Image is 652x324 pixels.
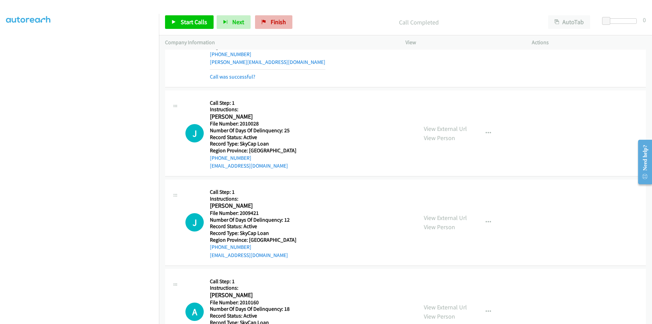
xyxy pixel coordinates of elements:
h1: A [185,303,204,321]
a: View External Url [424,214,467,222]
h5: Region Province: [GEOGRAPHIC_DATA] [210,147,296,154]
span: Start Calls [181,18,207,26]
h5: Region Province: [GEOGRAPHIC_DATA] [210,237,296,243]
h5: File Number: 2010028 [210,120,296,127]
h5: Call Step: 1 [210,100,296,106]
a: [PERSON_NAME][EMAIL_ADDRESS][DOMAIN_NAME] [210,59,325,65]
div: The call is yet to be attempted [185,124,204,142]
a: View Person [424,134,455,142]
h5: Record Status: Active [210,134,296,141]
h5: Number Of Days Of Delinquency: 12 [210,217,296,223]
h5: File Number: 2009421 [210,210,296,217]
button: AutoTab [548,15,590,29]
h5: Number Of Days Of Delinquency: 18 [210,306,325,312]
div: The call is yet to be attempted [185,213,204,232]
a: View Person [424,223,455,231]
span: Finish [271,18,286,26]
a: [EMAIL_ADDRESS][DOMAIN_NAME] [210,163,288,169]
h1: J [185,213,204,232]
h2: [PERSON_NAME] [210,291,325,299]
h5: Instructions: [210,195,296,202]
h2: [PERSON_NAME] [210,202,296,210]
h5: Number Of Days Of Delinquency: 25 [210,127,296,134]
h5: File Number: 2010160 [210,299,325,306]
a: View External Url [424,125,467,133]
a: [PHONE_NUMBER] [210,51,251,57]
h5: Record Type: SkyCap Loan [210,140,296,147]
a: Start Calls [165,15,214,29]
h5: Record Status: Active [210,312,325,319]
p: Actions [532,38,646,47]
a: [PHONE_NUMBER] [210,155,251,161]
a: View Person [424,312,455,320]
a: [EMAIL_ADDRESS][DOMAIN_NAME] [210,252,288,258]
div: The call is yet to be attempted [185,303,204,321]
a: Finish [255,15,292,29]
a: View External Url [424,303,467,311]
h5: Instructions: [210,285,325,291]
a: Call was successful? [210,73,255,80]
div: 0 [643,15,646,24]
h5: Call Step: 1 [210,189,296,195]
iframe: Resource Center [632,135,652,189]
button: Next [217,15,251,29]
h1: J [185,124,204,142]
h2: [PERSON_NAME] [210,113,296,121]
p: View [405,38,520,47]
span: Next [232,18,244,26]
h5: Record Status: Active [210,223,296,230]
p: Call Completed [302,18,536,27]
div: Delay between calls (in seconds) [605,18,637,24]
p: Company Information [165,38,393,47]
a: [PHONE_NUMBER] [210,244,251,250]
h5: Instructions: [210,106,296,113]
h5: Record Type: SkyCap Loan [210,230,296,237]
h5: Call Step: 1 [210,278,325,285]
